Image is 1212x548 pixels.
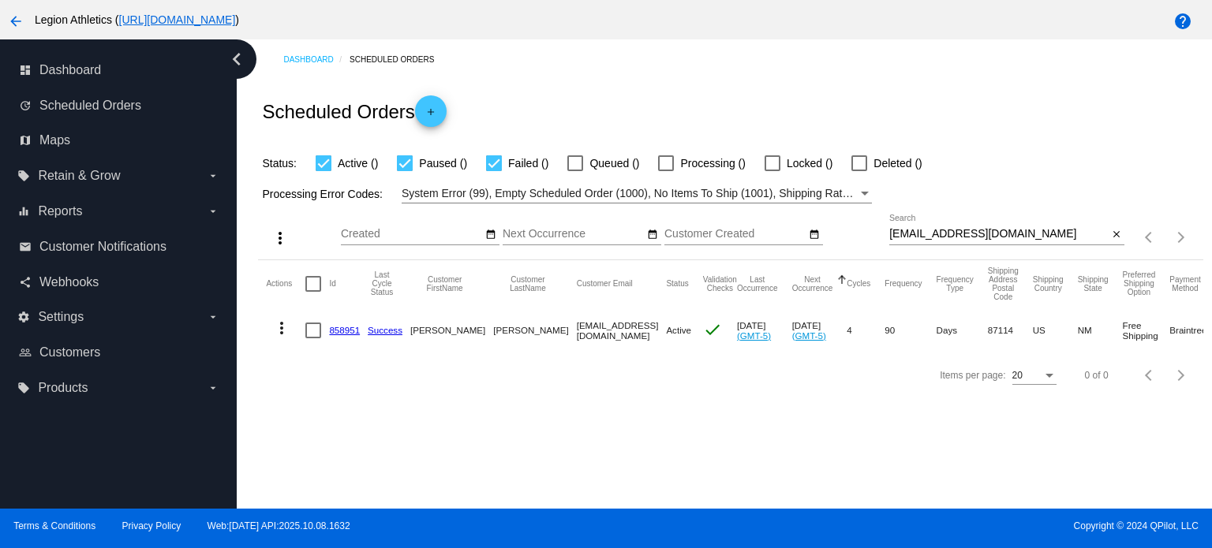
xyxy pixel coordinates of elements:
[792,275,833,293] button: Change sorting for NextOccurrenceUtc
[39,345,100,360] span: Customers
[39,63,101,77] span: Dashboard
[493,275,562,293] button: Change sorting for CustomerLastName
[329,279,335,289] button: Change sorting for Id
[19,134,32,147] i: map
[988,267,1019,301] button: Change sorting for ShippingPostcode
[792,308,847,353] mat-cell: [DATE]
[419,154,467,173] span: Paused ()
[35,13,239,26] span: Legion Athletics ( )
[1134,360,1165,391] button: Previous page
[6,12,25,31] mat-icon: arrow_back
[122,520,181,531] a: Privacy Policy
[873,154,922,173] span: Deleted ()
[266,260,305,308] mat-header-cell: Actions
[17,205,30,218] i: equalizer
[647,229,658,241] mat-icon: date_range
[847,279,870,289] button: Change sorting for Cycles
[38,169,120,183] span: Retain & Grow
[17,311,30,323] i: settings
[1033,308,1078,353] mat-cell: US
[680,154,745,173] span: Processing ()
[421,106,440,125] mat-icon: add
[792,330,826,341] a: (GMT-5)
[13,520,95,531] a: Terms & Conditions
[39,99,141,113] span: Scheduled Orders
[19,99,32,112] i: update
[19,270,219,295] a: share Webhooks
[262,157,297,170] span: Status:
[847,308,885,353] mat-cell: 4
[988,308,1033,353] mat-cell: 87114
[485,229,496,241] mat-icon: date_range
[262,95,446,127] h2: Scheduled Orders
[17,382,30,394] i: local_offer
[508,154,548,173] span: Failed ()
[19,234,219,259] a: email Customer Notifications
[39,133,70,147] span: Maps
[19,93,219,118] a: update Scheduled Orders
[39,240,166,254] span: Customer Notifications
[1165,360,1197,391] button: Next page
[1012,371,1057,382] mat-select: Items per page:
[19,240,32,253] i: email
[19,340,219,365] a: people_outline Customers
[368,270,396,296] button: Change sorting for LastProcessingCycleId
[1085,370,1109,381] div: 0 of 0
[338,154,378,173] span: Active ()
[207,311,219,323] i: arrow_drop_down
[19,128,219,153] a: map Maps
[940,370,1005,381] div: Items per page:
[885,308,936,353] mat-cell: 90
[341,228,483,240] input: Created
[889,228,1108,240] input: Search
[703,320,722,339] mat-icon: check
[368,325,402,335] a: Success
[503,228,645,240] input: Next Occurrence
[208,520,350,531] a: Web:[DATE] API:2025.10.08.1632
[619,520,1199,531] span: Copyright © 2024 QPilot, LLC
[224,47,249,72] i: chevron_left
[19,64,32,76] i: dashboard
[589,154,639,173] span: Queued ()
[283,47,350,72] a: Dashboard
[703,260,737,308] mat-header-cell: Validation Checks
[1169,275,1200,293] button: Change sorting for PaymentMethod.Type
[937,275,974,293] button: Change sorting for FrequencyType
[262,188,383,200] span: Processing Error Codes:
[271,229,290,248] mat-icon: more_vert
[39,275,99,289] span: Webhooks
[737,308,792,353] mat-cell: [DATE]
[1165,222,1197,253] button: Next page
[664,228,806,240] input: Customer Created
[937,308,988,353] mat-cell: Days
[1078,275,1109,293] button: Change sorting for ShippingState
[577,308,667,353] mat-cell: [EMAIL_ADDRESS][DOMAIN_NAME]
[38,204,82,218] span: Reports
[1173,12,1192,31] mat-icon: help
[1123,308,1170,353] mat-cell: Free Shipping
[885,279,922,289] button: Change sorting for Frequency
[119,13,236,26] a: [URL][DOMAIN_NAME]
[1134,222,1165,253] button: Previous page
[19,346,32,359] i: people_outline
[787,154,832,173] span: Locked ()
[38,381,88,395] span: Products
[666,279,688,289] button: Change sorting for Status
[1033,275,1064,293] button: Change sorting for ShippingCountry
[1078,308,1123,353] mat-cell: NM
[272,319,291,337] mat-icon: more_vert
[666,325,691,335] span: Active
[410,308,493,353] mat-cell: [PERSON_NAME]
[493,308,576,353] mat-cell: [PERSON_NAME]
[737,330,771,341] a: (GMT-5)
[577,279,633,289] button: Change sorting for CustomerEmail
[329,325,360,335] a: 858951
[350,47,448,72] a: Scheduled Orders
[207,170,219,182] i: arrow_drop_down
[410,275,479,293] button: Change sorting for CustomerFirstName
[1111,229,1122,241] mat-icon: close
[17,170,30,182] i: local_offer
[402,184,872,203] mat-select: Filter by Processing Error Codes
[19,58,219,83] a: dashboard Dashboard
[737,275,778,293] button: Change sorting for LastOccurrenceUtc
